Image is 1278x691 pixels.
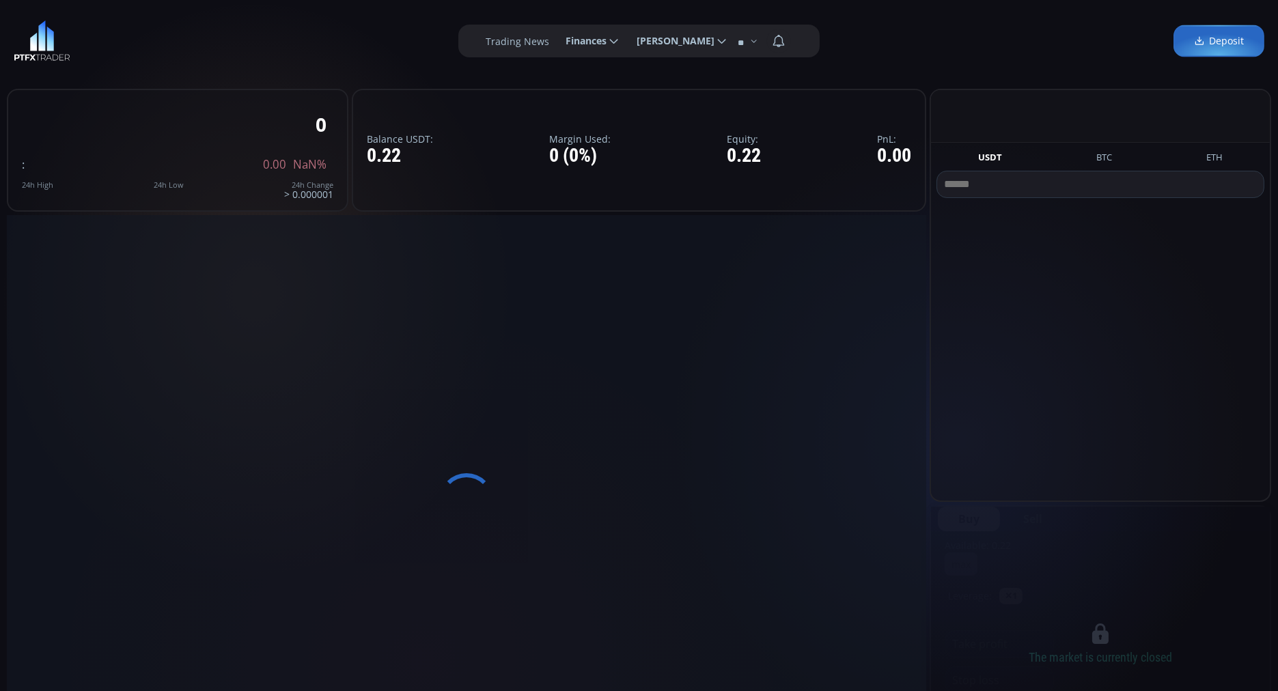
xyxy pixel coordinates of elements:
[22,181,53,189] div: 24h High
[549,145,611,167] div: 0 (0%)
[1194,34,1244,48] span: Deposit
[727,134,761,144] label: Equity:
[293,158,327,171] span: NaN%
[877,134,911,144] label: PnL:
[556,27,607,55] span: Finances
[1201,151,1228,168] button: ETH
[154,181,184,189] div: 24h Low
[877,145,911,167] div: 0.00
[1173,25,1264,57] a: Deposit
[1091,151,1117,168] button: BTC
[727,145,761,167] div: 0.22
[22,156,25,172] span: :
[486,34,549,48] label: Trading News
[14,20,70,61] img: LOGO
[284,181,333,199] div: > 0.000001
[627,27,714,55] span: [PERSON_NAME]
[263,158,286,171] span: 0.00
[973,151,1008,168] button: USDT
[549,134,611,144] label: Margin Used:
[367,134,433,144] label: Balance USDT:
[284,181,333,189] div: 24h Change
[316,114,327,135] div: 0
[367,145,433,167] div: 0.22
